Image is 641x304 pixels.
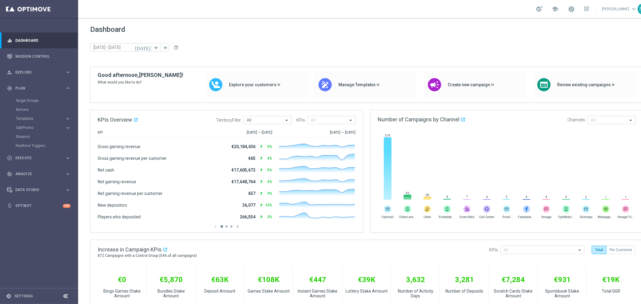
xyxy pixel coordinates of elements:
div: Mission Control [7,48,71,64]
a: Target Groups [16,98,63,103]
span: keyboard_arrow_down [630,6,637,12]
button: Mission Control [7,54,71,59]
div: Actions [16,105,78,114]
div: Explore [7,70,65,75]
button: gps_fixed Plan keyboard_arrow_right [7,86,71,91]
button: lightbulb Optibot +10 [7,203,71,208]
span: OptiPromo [16,126,59,129]
div: Realtime Triggers [16,141,78,150]
i: person_search [7,70,12,75]
a: [PERSON_NAME]keyboard_arrow_down [601,5,638,14]
span: Templates [16,117,59,120]
div: +10 [63,204,71,208]
a: Mission Control [15,48,71,64]
i: gps_fixed [7,86,12,91]
button: equalizer Dashboard [7,38,71,43]
i: play_circle_outline [7,155,12,161]
a: Streams [16,134,63,139]
button: track_changes Analyze keyboard_arrow_right [7,172,71,176]
i: keyboard_arrow_right [65,125,71,131]
div: Optibot [7,198,71,214]
div: OptiPromo [16,123,78,132]
span: school [552,6,558,12]
a: Settings [14,294,33,298]
span: Plan [15,87,65,90]
a: Dashboard [15,32,71,48]
i: keyboard_arrow_right [65,187,71,193]
div: Data Studio [7,187,65,193]
div: Analyze [7,171,65,177]
a: Actions [16,107,63,112]
i: keyboard_arrow_right [65,69,71,75]
i: keyboard_arrow_right [65,171,71,177]
button: Data Studio keyboard_arrow_right [7,187,71,192]
span: Analyze [15,172,65,176]
div: Templates [16,114,78,123]
span: Data Studio [15,188,65,192]
i: keyboard_arrow_right [65,116,71,122]
i: lightbulb [7,203,12,208]
div: Execute [7,155,65,161]
button: Templates keyboard_arrow_right [16,116,71,121]
a: Optibot [15,198,63,214]
div: Templates [16,117,65,120]
button: OptiPromo keyboard_arrow_right [16,125,71,130]
div: Streams [16,132,78,141]
i: keyboard_arrow_right [65,85,71,91]
div: Dashboard [7,32,71,48]
button: play_circle_outline Execute keyboard_arrow_right [7,156,71,160]
button: person_search Explore keyboard_arrow_right [7,70,71,75]
div: Plan [7,86,65,91]
span: Explore [15,71,65,74]
i: equalizer [7,38,12,43]
span: Execute [15,156,65,160]
div: OptiPromo [16,126,65,129]
a: Realtime Triggers [16,143,63,148]
i: keyboard_arrow_right [65,155,71,161]
i: track_changes [7,171,12,177]
div: Target Groups [16,96,78,105]
i: settings [6,293,11,299]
